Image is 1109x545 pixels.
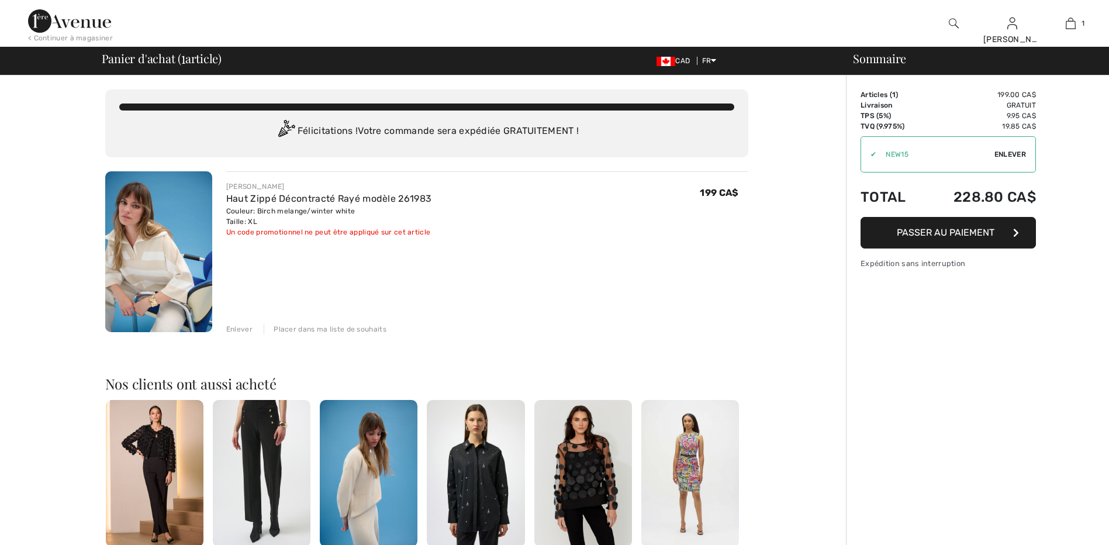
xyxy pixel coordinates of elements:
[861,111,923,121] td: TPS (5%)
[949,16,959,30] img: recherche
[1082,18,1084,29] span: 1
[226,227,431,237] div: Un code promotionnel ne peut être appliqué sur cet article
[105,171,212,332] img: Haut Zippé Décontracté Rayé modèle 261983
[226,181,431,192] div: [PERSON_NAME]
[994,149,1026,160] span: Enlever
[102,53,222,64] span: Panier d'achat ( article)
[923,121,1036,132] td: 19.85 CA$
[861,217,1036,249] button: Passer au paiement
[861,258,1036,269] div: Expédition sans interruption
[983,33,1041,46] div: [PERSON_NAME]
[657,57,675,66] img: Canadian Dollar
[876,137,994,172] input: Code promo
[861,177,923,217] td: Total
[181,50,185,65] span: 1
[1066,16,1076,30] img: Mon panier
[119,120,734,143] div: Félicitations ! Votre commande sera expédiée GRATUITEMENT !
[861,100,923,111] td: Livraison
[226,206,431,227] div: Couleur: Birch melange/winter white Taille: XL
[923,111,1036,121] td: 9.95 CA$
[861,121,923,132] td: TVQ (9.975%)
[1007,16,1017,30] img: Mes infos
[923,177,1036,217] td: 228.80 CA$
[923,100,1036,111] td: Gratuit
[274,120,298,143] img: Congratulation2.svg
[105,377,748,391] h2: Nos clients ont aussi acheté
[264,324,386,334] div: Placer dans ma liste de souhaits
[861,89,923,100] td: Articles ( )
[28,9,111,33] img: 1ère Avenue
[1042,16,1099,30] a: 1
[1007,18,1017,29] a: Se connecter
[702,57,717,65] span: FR
[923,89,1036,100] td: 199.00 CA$
[892,91,896,99] span: 1
[897,227,994,238] span: Passer au paiement
[28,33,113,43] div: < Continuer à magasiner
[657,57,695,65] span: CAD
[700,187,738,198] span: 199 CA$
[839,53,1102,64] div: Sommaire
[861,149,876,160] div: ✔
[226,324,253,334] div: Enlever
[226,193,431,204] a: Haut Zippé Décontracté Rayé modèle 261983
